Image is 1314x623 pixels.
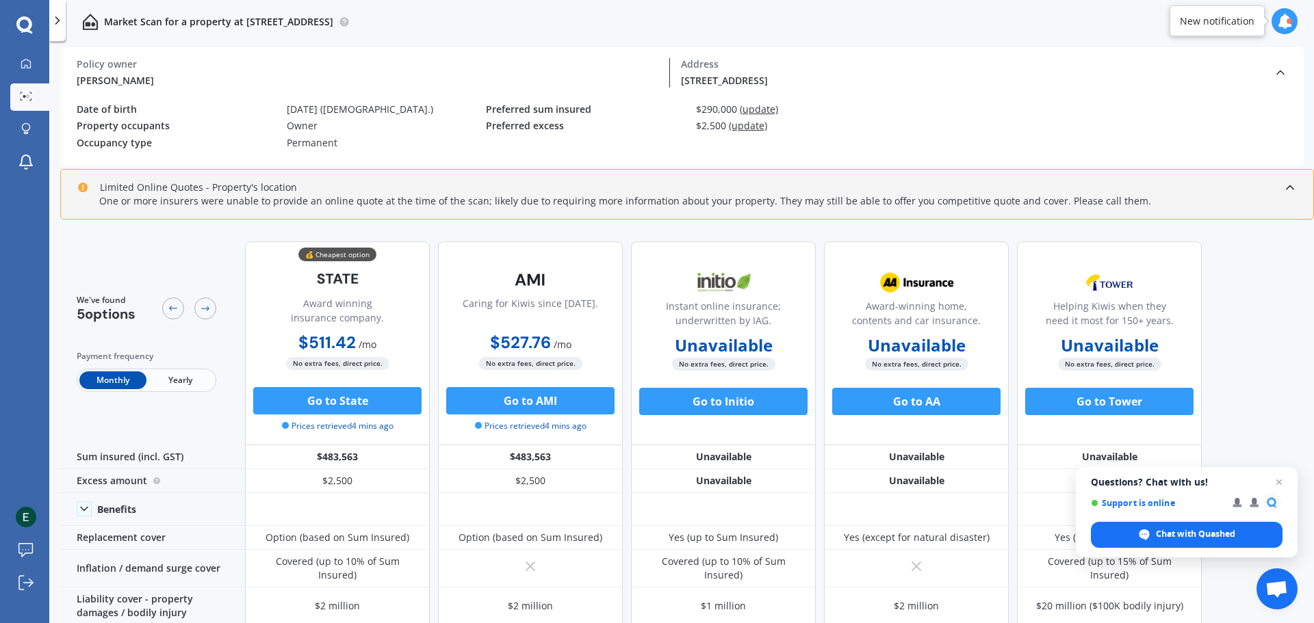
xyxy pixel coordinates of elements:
[60,445,245,469] div: Sum insured (incl. GST)
[678,265,769,300] img: Initio.webp
[104,15,333,29] p: Market Scan for a property at [STREET_ADDRESS]
[77,181,297,194] div: Limited Online Quotes - Property's location
[282,420,394,432] span: Prices retrieved 4 mins ago
[836,299,997,333] div: Award-winning home, contents and car insurance.
[554,338,571,351] span: / mo
[669,531,778,544] div: Yes (up to Sum Insured)
[701,599,746,613] div: $1 million
[298,332,356,353] b: $511.42
[490,332,551,353] b: $527.76
[60,550,245,587] div: Inflation / demand surge cover
[675,339,773,352] b: Unavailable
[315,599,360,613] div: $2 million
[631,469,816,493] div: Unavailable
[1091,477,1283,488] span: Questions? Chat with us!
[681,73,1263,88] div: [STREET_ADDRESS]
[60,526,245,550] div: Replacement cover
[60,469,245,493] div: Excess amount
[77,137,276,149] div: Occupancy type
[868,339,966,352] b: Unavailable
[287,137,486,149] div: Permanent
[1156,528,1235,540] span: Chat with Quashed
[257,296,418,330] div: Award winning insurance company.
[463,296,598,330] div: Caring for Kiwis since [DATE].
[740,103,778,116] span: (update)
[832,388,1001,415] button: Go to AA
[631,445,816,469] div: Unavailable
[475,420,587,432] span: Prices retrieved 4 mins ago
[77,73,658,88] div: [PERSON_NAME]
[79,371,146,389] span: Monthly
[1257,568,1298,609] a: Open chat
[641,555,806,582] div: Covered (up to 10% of Sum Insured)
[82,14,99,30] img: home-and-contents.b802091223b8502ef2dd.svg
[1091,498,1223,508] span: Support is online
[1058,358,1161,371] span: No extra fees, direct price.
[459,531,602,544] div: Option (based on Sum Insured)
[1017,445,1202,469] div: Unavailable
[479,357,582,370] span: No extra fees, direct price.
[446,387,615,414] button: Go to AMI
[696,120,895,132] div: $2,500
[824,469,1009,493] div: Unavailable
[359,338,376,351] span: / mo
[865,358,968,371] span: No extra fees, direct price.
[672,358,775,371] span: No extra fees, direct price.
[681,58,1263,70] div: Address
[245,445,430,469] div: $483,563
[16,507,36,527] img: ACg8ocIZHrp3OjQBUKtPCsSEZye0eoh6YKHKleRHPpLANzMaMarC3e0=s96-c
[894,599,939,613] div: $2 million
[696,104,895,116] div: $290,000
[729,119,767,132] span: (update)
[77,120,276,132] div: Property occupants
[486,104,685,116] div: Preferred sum insured
[639,388,808,415] button: Go to Initio
[1027,555,1191,582] div: Covered (up to 15% of Sum Insured)
[871,265,962,300] img: AA.webp
[1064,265,1155,300] img: Tower.webp
[146,371,214,389] span: Yearly
[266,531,409,544] div: Option (based on Sum Insured)
[255,555,420,582] div: Covered (up to 10% of Sum Insured)
[643,299,804,333] div: Instant online insurance; underwritten by IAG.
[292,263,383,295] img: State-text-1.webp
[77,305,136,323] span: 5 options
[286,357,389,370] span: No extra fees, direct price.
[1061,339,1159,352] b: Unavailable
[1025,388,1194,415] button: Go to Tower
[77,104,276,116] div: Date of birth
[508,599,553,613] div: $2 million
[253,387,422,414] button: Go to State
[438,445,623,469] div: $483,563
[77,58,658,70] div: Policy owner
[77,194,1297,208] div: One or more insurers were unable to provide an online quote at the time of the scan; likely due t...
[97,503,136,516] div: Benefits
[77,294,136,306] span: We've found
[287,104,486,116] div: [DATE] ([DEMOGRAPHIC_DATA].)
[287,120,486,132] div: Owner
[1036,599,1183,613] div: $20 million ($100K bodily injury)
[1180,14,1254,28] div: New notification
[824,445,1009,469] div: Unavailable
[438,469,623,493] div: $2,500
[245,469,430,493] div: $2,500
[485,263,576,297] img: AMI-text-1.webp
[298,248,376,261] div: 💰 Cheapest option
[77,349,216,363] div: Payment frequency
[844,531,990,544] div: Yes (except for natural disaster)
[1029,299,1190,333] div: Helping Kiwis when they need it most for 150+ years.
[486,120,685,132] div: Preferred excess
[1017,469,1202,493] div: Unavailable
[1091,522,1283,548] span: Chat with Quashed
[1055,531,1164,544] div: Yes (up to Sum Insured)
